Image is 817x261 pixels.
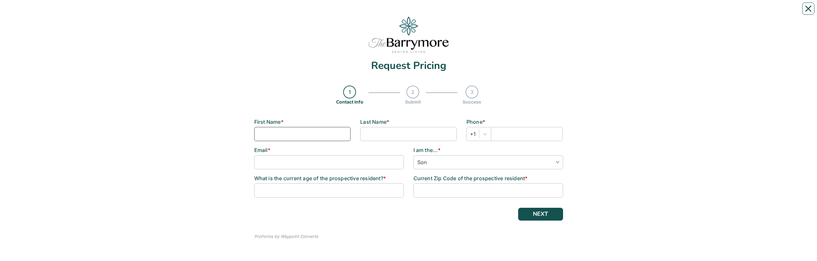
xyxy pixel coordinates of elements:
button: Close [802,3,814,15]
span: Email [254,147,268,153]
span: Son [417,157,559,167]
span: First Name [254,119,281,125]
button: NEXT [518,208,563,221]
span: Current Zip Code of the prospective resident [413,175,525,181]
div: 1 [343,86,356,98]
div: Contact Info [336,98,363,105]
div: Request Pricing [254,61,563,71]
span: What is the current age of the prospective resident? [254,175,383,181]
span: I am the... [413,147,438,153]
div: Success [463,98,481,105]
div: ProForms by Waypoint Converts [254,233,318,240]
div: 3 [465,86,478,98]
span: Phone [466,119,482,125]
div: Submit [405,98,421,105]
span: Last Name [360,119,387,125]
img: ef76d6ea-cecf-4a0a-b631-7f8f92fcfe6c.webp [369,17,449,53]
div: 2 [406,86,419,98]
